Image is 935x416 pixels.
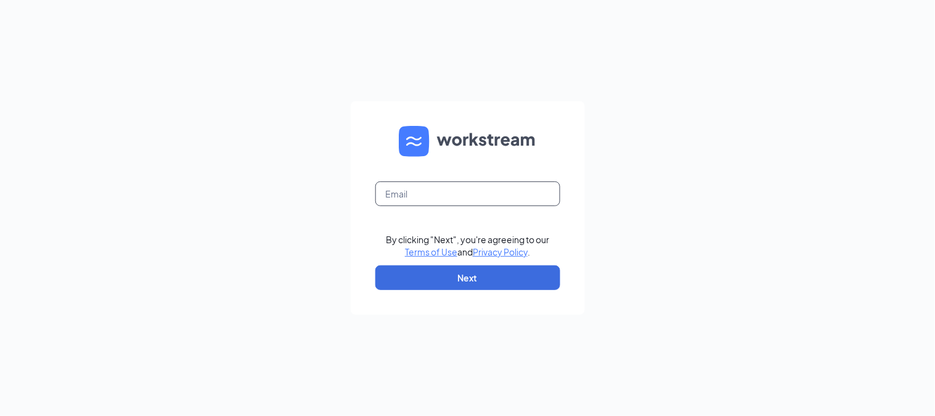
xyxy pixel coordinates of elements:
[375,265,560,290] button: Next
[405,246,457,257] a: Terms of Use
[399,126,537,157] img: WS logo and Workstream text
[386,233,549,258] div: By clicking "Next", you're agreeing to our and .
[473,246,528,257] a: Privacy Policy
[375,181,560,206] input: Email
